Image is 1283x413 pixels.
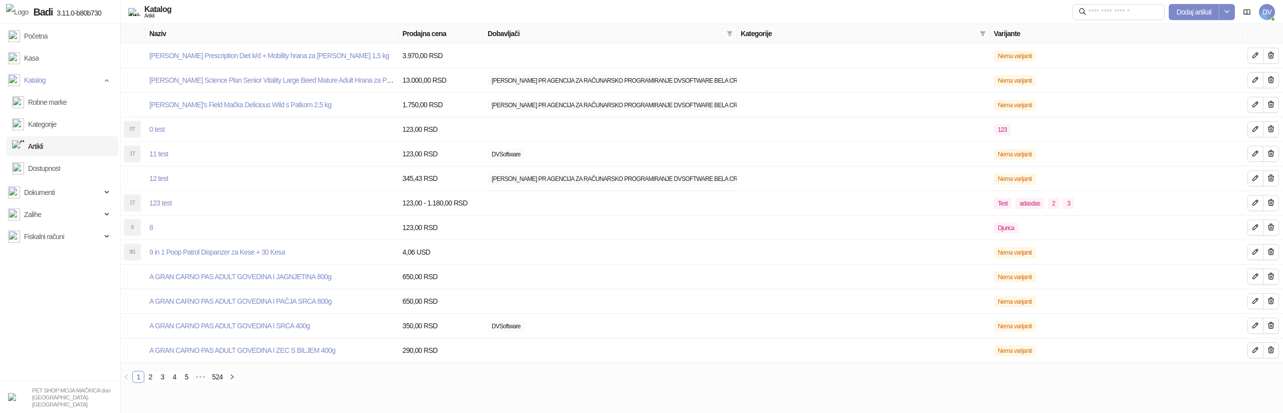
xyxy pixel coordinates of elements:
td: Hill's Prescription Diet k/d + Mobility hrana za mačke 1,5 kg [145,44,398,68]
span: Katalog [24,70,46,90]
span: DV [1259,4,1275,20]
td: 8 [145,216,398,240]
td: 650,00 RSD [398,265,484,289]
a: 1 [133,371,144,382]
button: Dodaj artikal [1169,4,1220,20]
a: Dokumentacija [1239,4,1255,20]
div: 1T [124,146,140,162]
li: 2 [144,371,156,383]
td: 123,00 - 1.180,00 RSD [398,191,484,216]
span: 3.11.0-b80b730 [53,9,101,17]
a: 2 [145,371,156,382]
img: Artikli [128,8,140,16]
th: Naziv [145,24,398,44]
span: 2 [1048,198,1059,209]
span: filter [980,31,986,37]
td: 9 in 1 Poop Patrol Dispanzer za Kese + 30 Kesa [145,240,398,265]
td: 290,00 RSD [398,338,484,363]
td: 345,43 RSD [398,166,484,191]
span: 123 [994,124,1011,135]
li: Sledeća strana [226,371,238,383]
td: 1.750,00 RSD [398,93,484,117]
a: Robne marke [12,92,67,112]
a: 0 test [149,125,164,133]
a: 123 test [149,199,172,207]
th: Dobavljači [484,24,737,44]
span: DVSoftware [488,321,525,332]
a: Kategorije [12,114,57,134]
td: Sam's Field Mačka Delicious Wild s Patkom 2,5 kg [145,93,398,117]
span: filter [727,31,733,37]
span: right [229,374,235,380]
span: Nema varijanti [994,247,1036,258]
span: Nema varijanti [994,51,1036,62]
button: left [120,371,132,383]
td: Hill's Science Plan Senior Vitality Large Beed Mature Adult Hrana za Pse sa Piletinom i Pirinčem ... [145,68,398,93]
th: Varijante [990,24,1243,44]
td: 123 test [145,191,398,216]
a: A GRAN CARNO PAS ADULT GOVEDINA I ZEC S BILJEM 400g [149,346,335,354]
a: Dostupnost [12,158,60,178]
a: 9 in 1 Poop Patrol Dispanzer za Kese + 30 Kesa [149,248,285,256]
span: Dokumenti [24,182,55,202]
a: 12 test [149,174,168,182]
span: Nema varijanti [994,296,1036,307]
td: 4,06 USD [398,240,484,265]
span: Nema varijanti [994,272,1036,283]
a: [PERSON_NAME]'s Field Mačka Delicious Wild s Patkom 2,5 kg [149,101,331,109]
span: Nema varijanti [994,173,1036,184]
td: 123,00 RSD [398,216,484,240]
span: DVSoftware [488,149,525,160]
span: Zalihe [24,204,41,225]
span: Nema varijanti [994,149,1036,160]
span: Dodaj artikal [1177,8,1212,16]
td: A GRAN CARNO PAS ADULT GOVEDINA I SRCA 400g [145,314,398,338]
div: 0T [124,121,140,137]
a: 5 [181,371,192,382]
a: [PERSON_NAME] Science Plan Senior Vitality Large Beed Mature Adult Hrana za Pse sa Piletinom i Pi... [149,76,474,84]
span: Dobavljači [488,28,723,39]
td: 350,00 RSD [398,314,484,338]
td: 3.970,00 RSD [398,44,484,68]
td: 123,00 RSD [398,142,484,166]
a: A GRAN CARNO PAS ADULT GOVEDINA I SRCA 400g [149,322,310,330]
div: 8 [124,220,140,236]
span: [PERSON_NAME] PR AGENCIJA ZA RAČUNARSKO PROGRAMIRANJE DVSOFTWARE BELA CRKVA [488,100,752,111]
td: 0 test [145,117,398,142]
span: Nema varijanti [994,345,1036,356]
td: A GRAN CARNO PAS ADULT GOVEDINA I ZEC S BILJEM 400g [145,338,398,363]
span: ••• [192,371,208,383]
span: [PERSON_NAME] PR AGENCIJA ZA RAČUNARSKO PROGRAMIRANJE DVSOFTWARE BELA CRKVA [488,173,752,184]
div: Katalog [144,6,171,14]
a: ArtikliArtikli [12,136,43,156]
td: 11 test [145,142,398,166]
a: A GRAN CARNO PAS ADULT GOVEDINA I JAGNJETINA 800g [149,273,331,281]
span: left [123,374,129,380]
li: 5 [180,371,192,383]
img: Logo [6,4,29,20]
div: 9I1 [124,244,140,260]
th: Prodajna cena [398,24,484,44]
li: 4 [168,371,180,383]
a: 8 [149,224,153,232]
div: 1T [124,195,140,211]
span: Fiskalni računi [24,227,64,247]
td: A GRAN CARNO PAS ADULT GOVEDINA I JAGNJETINA 800g [145,265,398,289]
td: 650,00 RSD [398,289,484,314]
span: filter [978,26,988,41]
a: 11 test [149,150,168,158]
a: 3 [157,371,168,382]
a: 524 [209,371,226,382]
span: Test [994,198,1011,209]
td: 123,00 RSD [398,117,484,142]
span: Nema varijanti [994,321,1036,332]
a: A GRAN CARNO PAS ADULT GOVEDINA I PAČJA SRCA 800g [149,297,332,305]
li: 524 [208,371,226,383]
a: Početna [8,26,48,46]
button: right [226,371,238,383]
div: Artikli [144,14,171,19]
td: 13.000,00 RSD [398,68,484,93]
span: Kategorije [741,28,976,39]
span: 3 [1063,198,1074,209]
li: Sledećih 5 Strana [192,371,208,383]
